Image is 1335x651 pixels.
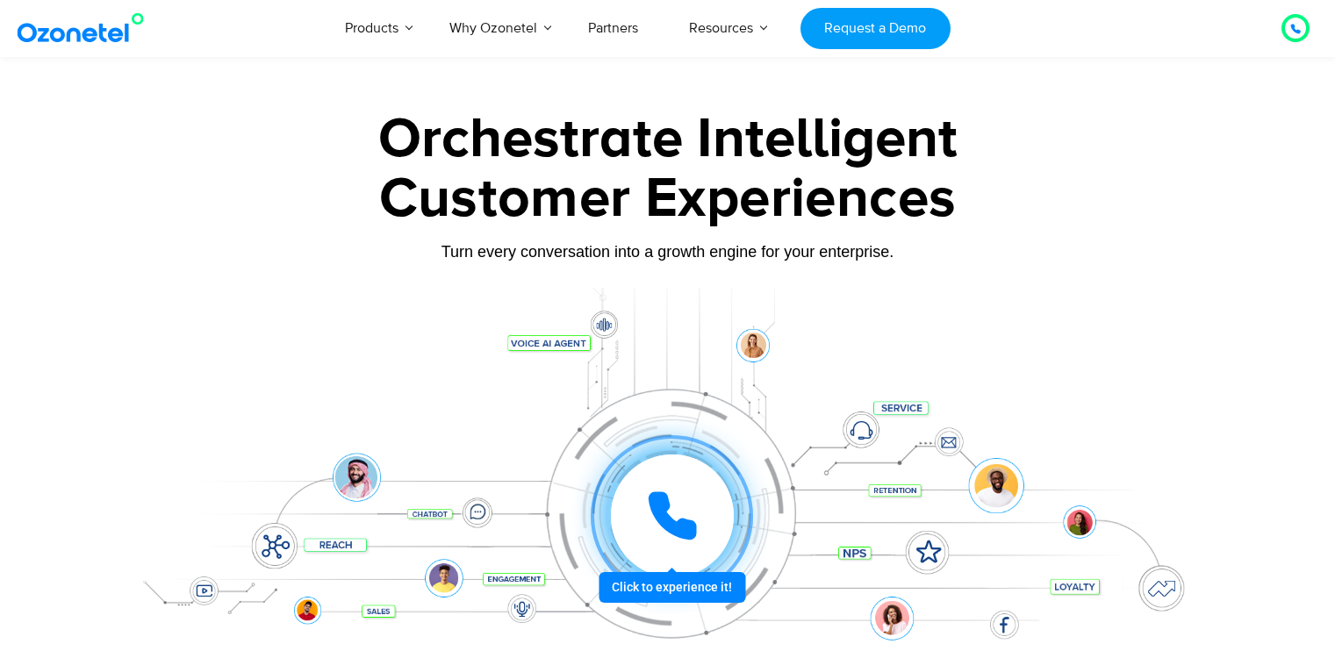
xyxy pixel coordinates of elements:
[800,8,951,49] a: Request a Demo
[119,242,1217,261] div: Turn every conversation into a growth engine for your enterprise.
[119,111,1217,168] div: Orchestrate Intelligent
[119,157,1217,241] div: Customer Experiences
